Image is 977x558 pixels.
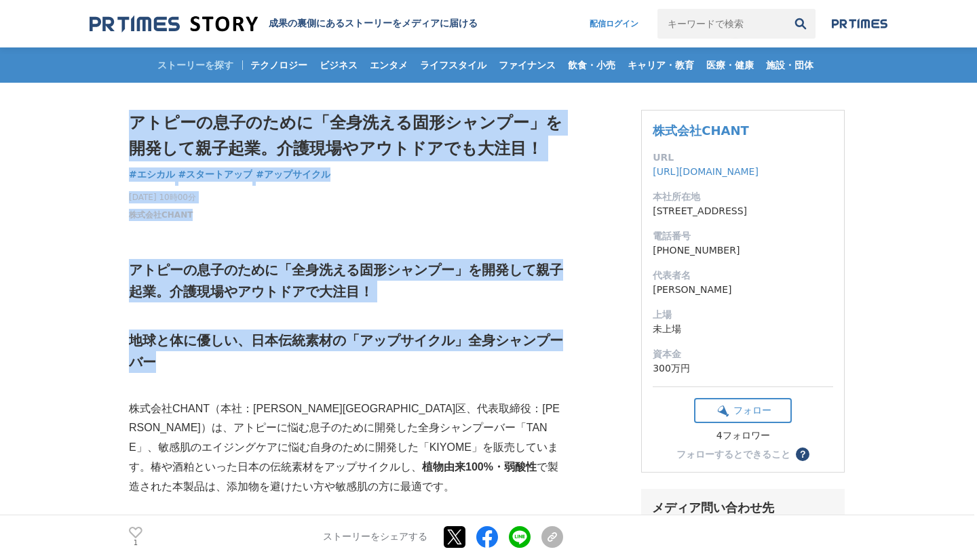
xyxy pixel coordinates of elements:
dt: 本社所在地 [653,190,833,204]
span: キャリア・教育 [623,59,700,71]
dd: [PHONE_NUMBER] [653,243,833,258]
h1: アトピーの息子のために「全身洗える固形シャンプー」を開発して親子起業。介護現場やアウトドアでも大注目！ [129,110,563,162]
span: 医療・健康 [702,59,760,71]
div: フォローするとできること [676,450,790,459]
strong: 地球と体に優しい、日本伝統素材の「アップサイクル」全身シャンプーバー [129,333,563,370]
span: エンタメ [365,59,414,71]
span: 施設・団体 [761,59,820,71]
p: 株式会社CHANT（本社：[PERSON_NAME][GEOGRAPHIC_DATA]区、代表取締役：[PERSON_NAME]）は、アトピーに悩む息子のために開発した全身シャンプーバー「TAN... [129,399,563,497]
span: [DATE] 10時00分 [129,191,196,203]
a: キャリア・教育 [623,47,700,83]
a: [URL][DOMAIN_NAME] [653,166,759,177]
a: 配信ログイン [576,9,652,39]
h2: 成果の裏側にあるストーリーをメディアに届ける [269,18,478,30]
dd: [PERSON_NAME] [653,283,833,297]
dd: 300万円 [653,361,833,376]
a: #スタートアップ [178,167,253,182]
dt: 上場 [653,308,833,322]
a: ファイナンス [494,47,562,83]
strong: アトピーの息子のために「全身洗える固形シャンプー」を開発して親子起業。介護現場やアウトドアで大注目！ [129,262,563,299]
a: エンタメ [365,47,414,83]
button: ？ [796,447,809,461]
dt: 資本金 [653,347,833,361]
div: メディア問い合わせ先 [652,500,834,516]
a: ライフスタイル [415,47,493,83]
p: ストーリーをシェアする [323,531,427,543]
div: 4フォロワー [694,430,792,442]
a: 医療・健康 [702,47,760,83]
span: ライフスタイル [415,59,493,71]
a: 株式会社CHANT [129,209,193,221]
dt: 代表者名 [653,268,833,283]
span: #アップサイクル [256,168,330,180]
strong: 植物由来100%・弱酸性 [422,461,537,473]
dt: URL [653,151,833,165]
dt: 電話番号 [653,229,833,243]
p: 1 [129,540,142,546]
dd: 未上場 [653,322,833,336]
a: テクノロジー [246,47,313,83]
span: ファイナンス [494,59,562,71]
a: #アップサイクル [256,167,330,182]
a: #エシカル [129,167,175,182]
input: キーワードで検索 [657,9,786,39]
a: 株式会社CHANT [653,123,749,138]
img: 成果の裏側にあるストーリーをメディアに届ける [90,15,258,33]
button: フォロー [694,398,792,423]
a: 飲食・小売 [563,47,621,83]
a: 施設・団体 [761,47,820,83]
button: 検索 [786,9,816,39]
span: ？ [798,450,807,459]
span: #エシカル [129,168,175,180]
a: ビジネス [315,47,364,83]
dd: [STREET_ADDRESS] [653,204,833,218]
a: 成果の裏側にあるストーリーをメディアに届ける 成果の裏側にあるストーリーをメディアに届ける [90,15,478,33]
span: #スタートアップ [178,168,253,180]
span: テクノロジー [246,59,313,71]
span: 飲食・小売 [563,59,621,71]
span: ビジネス [315,59,364,71]
img: prtimes [832,18,887,29]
